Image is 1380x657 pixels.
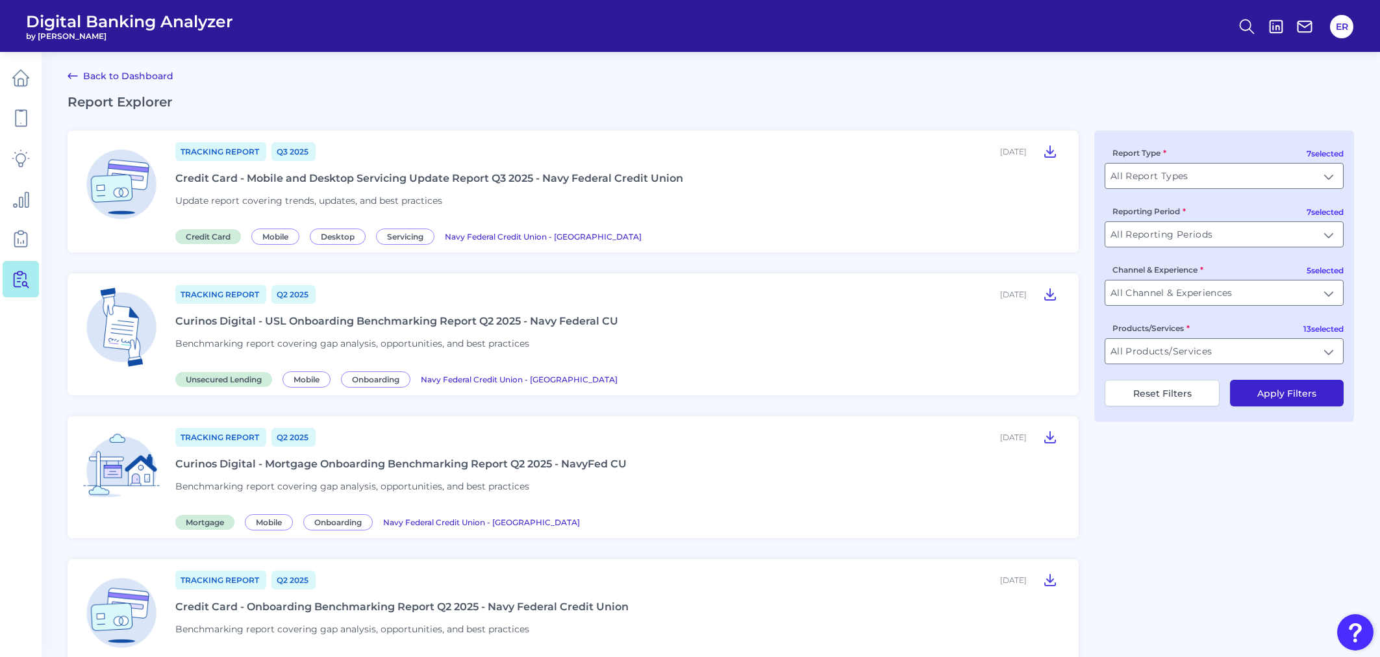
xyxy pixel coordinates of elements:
[68,68,173,84] a: Back to Dashboard
[175,571,266,589] a: Tracking Report
[175,623,529,635] span: Benchmarking report covering gap analysis, opportunities, and best practices
[310,229,366,245] span: Desktop
[1037,427,1063,447] button: Curinos Digital - Mortgage Onboarding Benchmarking Report Q2 2025 - NavyFed CU
[175,195,442,206] span: Update report covering trends, updates, and best practices
[175,458,627,470] div: Curinos Digital - Mortgage Onboarding Benchmarking Report Q2 2025 - NavyFed CU
[175,315,618,327] div: Curinos Digital - USL Onboarding Benchmarking Report Q2 2025 - Navy Federal CU
[303,515,378,528] a: Onboarding
[26,31,233,41] span: by [PERSON_NAME]
[1000,290,1027,299] div: [DATE]
[421,373,618,385] a: Navy Federal Credit Union - [GEOGRAPHIC_DATA]
[1037,569,1063,590] button: Credit Card - Onboarding Benchmarking Report Q2 2025 - Navy Federal Credit Union
[175,480,529,492] span: Benchmarking report covering gap analysis, opportunities, and best practices
[245,515,298,528] a: Mobile
[341,373,416,385] a: Onboarding
[421,375,618,384] span: Navy Federal Credit Union - [GEOGRAPHIC_DATA]
[383,515,580,528] a: Navy Federal Credit Union - [GEOGRAPHIC_DATA]
[1105,380,1220,406] button: Reset Filters
[175,229,241,244] span: Credit Card
[1037,284,1063,304] button: Curinos Digital - USL Onboarding Benchmarking Report Q2 2025 - Navy Federal CU
[1330,15,1353,38] button: ER
[1112,265,1203,275] label: Channel & Experience
[175,142,266,161] a: Tracking Report
[78,141,165,228] img: Credit Card
[1000,147,1027,156] div: [DATE]
[1000,575,1027,585] div: [DATE]
[175,515,240,528] a: Mortgage
[271,571,316,589] a: Q2 2025
[1112,206,1186,216] label: Reporting Period
[68,94,1354,110] h2: Report Explorer
[245,514,293,530] span: Mobile
[175,230,246,242] a: Credit Card
[1112,323,1190,333] label: Products/Services
[271,142,316,161] a: Q3 2025
[251,229,299,245] span: Mobile
[282,373,336,385] a: Mobile
[1000,432,1027,442] div: [DATE]
[1037,141,1063,162] button: Credit Card - Mobile and Desktop Servicing Update Report Q3 2025 - Navy Federal Credit Union
[78,284,165,371] img: Unsecured Lending
[1337,614,1374,651] button: Open Resource Center
[175,373,277,385] a: Unsecured Lending
[445,230,642,242] a: Navy Federal Credit Union - [GEOGRAPHIC_DATA]
[78,427,165,514] img: Mortgage
[175,285,266,304] a: Tracking Report
[175,172,683,184] div: Credit Card - Mobile and Desktop Servicing Update Report Q3 2025 - Navy Federal Credit Union
[271,285,316,304] a: Q2 2025
[303,514,373,530] span: Onboarding
[251,230,305,242] a: Mobile
[341,371,410,388] span: Onboarding
[282,371,331,388] span: Mobile
[175,372,272,387] span: Unsecured Lending
[271,428,316,447] a: Q2 2025
[376,230,440,242] a: Servicing
[1112,148,1166,158] label: Report Type
[1230,380,1344,406] button: Apply Filters
[175,338,529,349] span: Benchmarking report covering gap analysis, opportunities, and best practices
[78,569,165,656] img: Credit Card
[383,517,580,527] span: Navy Federal Credit Union - [GEOGRAPHIC_DATA]
[376,229,434,245] span: Servicing
[175,601,629,613] div: Credit Card - Onboarding Benchmarking Report Q2 2025 - Navy Federal Credit Union
[175,428,266,447] a: Tracking Report
[175,515,234,530] span: Mortgage
[310,230,371,242] a: Desktop
[26,12,233,31] span: Digital Banking Analyzer
[445,232,642,242] span: Navy Federal Credit Union - [GEOGRAPHIC_DATA]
